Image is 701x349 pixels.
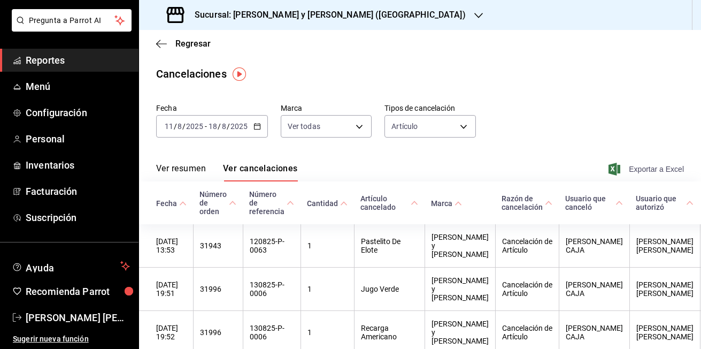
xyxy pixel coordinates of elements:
th: [PERSON_NAME] CAJA [559,224,629,268]
font: Menú [26,81,51,92]
span: Artículo [391,121,418,132]
font: Número de referencia [249,190,284,216]
font: Usuario que canceló [565,194,613,211]
font: Razón de cancelación [502,194,543,211]
h3: Sucursal: [PERSON_NAME] y [PERSON_NAME] ([GEOGRAPHIC_DATA]) [186,9,466,21]
input: -- [221,122,227,131]
span: Regresar [175,39,211,49]
font: Recomienda Parrot [26,286,110,297]
span: Usuario que canceló [565,194,623,211]
font: Marca [431,199,452,208]
div: Cancelaciones [156,66,227,82]
span: / [218,122,221,131]
input: ---- [230,122,248,131]
th: Jugo Verde [354,268,425,311]
th: [PERSON_NAME] [PERSON_NAME] [629,268,700,311]
th: 31996 [193,268,243,311]
font: Cantidad [307,199,338,208]
font: [PERSON_NAME] [PERSON_NAME] [26,312,178,323]
span: Número de orden [199,190,236,216]
th: Cancelación de Artículo [495,268,559,311]
label: Tipos de cancelación [384,104,476,112]
input: -- [208,122,218,131]
th: 130825-P-0006 [243,268,301,311]
span: Razón de cancelación [502,194,552,211]
font: Número de orden [199,190,227,216]
th: [PERSON_NAME] [PERSON_NAME] [629,224,700,268]
span: Usuario que autorizó [636,194,694,211]
th: 31943 [193,224,243,268]
th: [DATE] 13:53 [139,224,193,268]
span: Cantidad [307,199,348,208]
span: Ver todas [288,121,320,132]
input: ---- [186,122,204,131]
div: Pestañas de navegación [156,163,298,181]
th: 1 [301,224,354,268]
button: Exportar a Excel [611,163,684,176]
font: Fecha [156,199,177,208]
font: Sugerir nueva función [13,335,89,343]
font: Configuración [26,107,87,118]
th: [DATE] 19:51 [139,268,193,311]
span: Ayuda [26,260,116,272]
span: / [227,122,230,131]
button: Pregunta a Parrot AI [12,9,132,32]
span: Artículo cancelado [360,194,418,211]
span: / [182,122,186,131]
font: Exportar a Excel [629,165,684,173]
font: Facturación [26,186,77,197]
th: [PERSON_NAME] y [PERSON_NAME] [425,224,495,268]
span: Fecha [156,199,187,208]
font: Inventarios [26,160,74,171]
th: 1 [301,268,354,311]
a: Pregunta a Parrot AI [7,22,132,34]
th: Cancelación de Artículo [495,224,559,268]
button: Regresar [156,39,211,49]
font: Personal [26,133,65,145]
th: [PERSON_NAME] y [PERSON_NAME] [425,268,495,311]
font: Suscripción [26,212,76,223]
label: Fecha [156,104,268,112]
input: -- [164,122,174,131]
span: / [174,122,177,131]
button: Ver cancelaciones [223,163,298,181]
th: 120825-P-0063 [243,224,301,268]
img: Marcador de información sobre herramientas [233,67,246,81]
font: Ver resumen [156,163,206,174]
font: Reportes [26,55,65,66]
span: Número de referencia [249,190,294,216]
span: Marca [431,199,462,208]
span: - [205,122,207,131]
span: Pregunta a Parrot AI [29,15,115,26]
label: Marca [281,104,372,112]
input: -- [177,122,182,131]
th: Pastelito De Elote [354,224,425,268]
font: Usuario que autorizó [636,194,684,211]
font: Artículo cancelado [360,194,409,211]
th: [PERSON_NAME] CAJA [559,268,629,311]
